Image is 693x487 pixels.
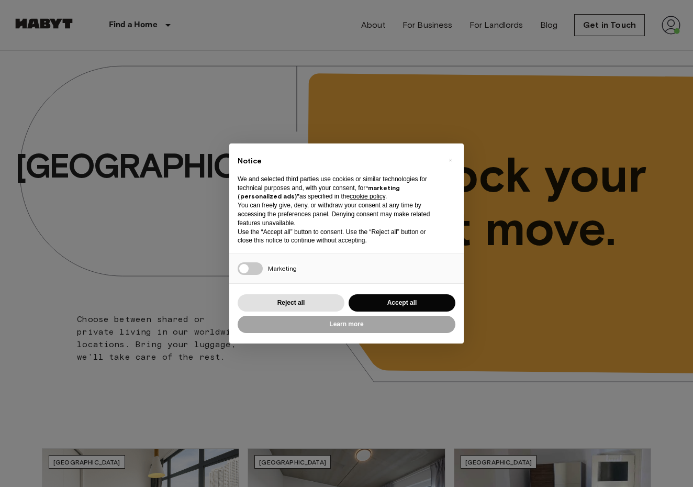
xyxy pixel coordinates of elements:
[238,175,439,201] p: We and selected third parties use cookies or similar technologies for technical purposes and, wit...
[238,228,439,246] p: Use the “Accept all” button to consent. Use the “Reject all” button or close this notice to conti...
[238,201,439,227] p: You can freely give, deny, or withdraw your consent at any time by accessing the preferences pane...
[238,184,400,201] strong: “marketing (personalized ads)”
[442,152,459,169] button: Close this notice
[449,154,452,167] span: ×
[268,264,297,272] span: Marketing
[238,316,455,333] button: Learn more
[349,294,455,312] button: Accept all
[238,156,439,167] h2: Notice
[238,294,344,312] button: Reject all
[350,193,385,200] a: cookie policy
